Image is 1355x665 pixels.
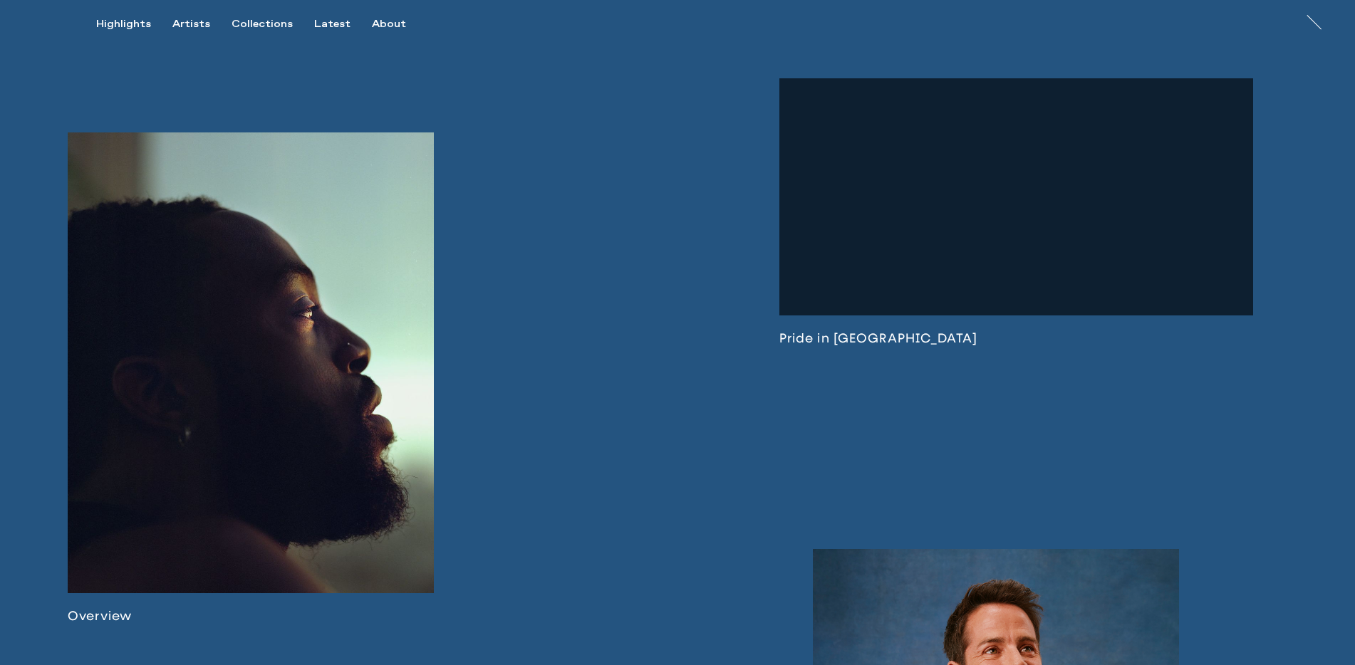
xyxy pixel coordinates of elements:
div: About [372,18,406,31]
div: Latest [314,18,351,31]
div: Highlights [96,18,151,31]
button: Artists [172,18,232,31]
button: Highlights [96,18,172,31]
div: Collections [232,18,293,31]
button: Collections [232,18,314,31]
button: About [372,18,427,31]
div: Artists [172,18,210,31]
button: Latest [314,18,372,31]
